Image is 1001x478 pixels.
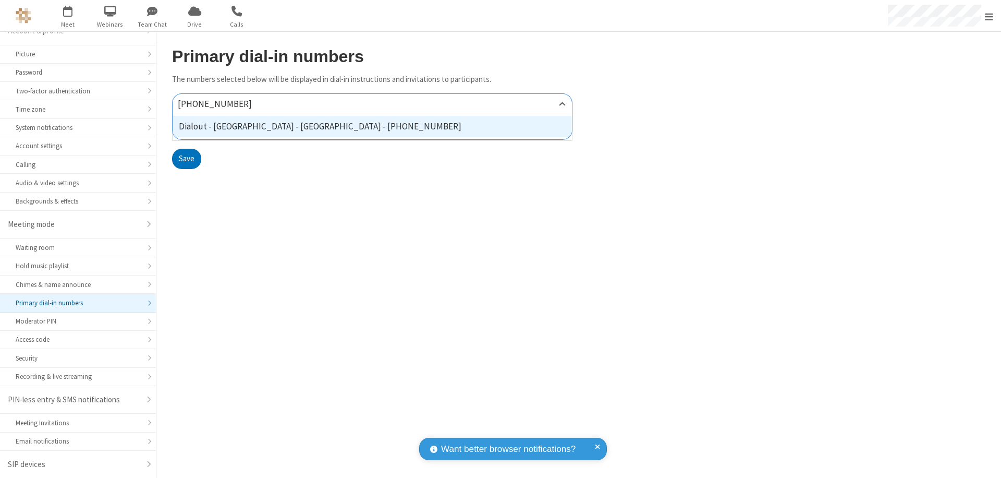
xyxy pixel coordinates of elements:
span: Team Chat [133,20,172,29]
div: PIN-less entry & SMS notifications [8,394,140,406]
div: Access code [16,334,140,344]
div: Picture [16,49,140,59]
p: The numbers selected below will be displayed in dial-in instructions and invitations to participa... [172,74,572,86]
div: Backgrounds & effects [16,196,140,206]
div: Email notifications [16,436,140,446]
div: Account settings [16,141,140,151]
div: Meeting mode [8,219,140,231]
div: Time zone [16,104,140,114]
div: Hold music playlist [16,261,140,271]
div: Primary dial-in numbers [16,298,140,308]
div: System notifications [16,123,140,133]
div: SIP devices [8,459,140,471]
div: Calling [16,160,140,170]
img: QA Selenium DO NOT DELETE OR CHANGE [16,8,31,23]
span: Want better browser notifications? [441,443,576,456]
iframe: Chat [975,451,993,471]
span: Drive [175,20,214,29]
span: Webinars [91,20,130,29]
div: Recording & live streaming [16,372,140,381]
span: Meet [48,20,88,29]
h2: Primary dial-in numbers [172,47,572,66]
div: Security [16,353,140,363]
div: Two-factor authentication [16,86,140,96]
div: Chimes & name announce [16,280,140,290]
div: Waiting room [16,243,140,253]
div: Password [16,67,140,77]
span: Calls [217,20,257,29]
button: Save [172,149,201,170]
div: Meeting Invitations [16,418,140,428]
div: Moderator PIN [16,316,140,326]
span: Dialout - [GEOGRAPHIC_DATA] - [GEOGRAPHIC_DATA] - [PHONE_NUMBER] [179,121,461,132]
div: Audio & video settings [16,178,140,188]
